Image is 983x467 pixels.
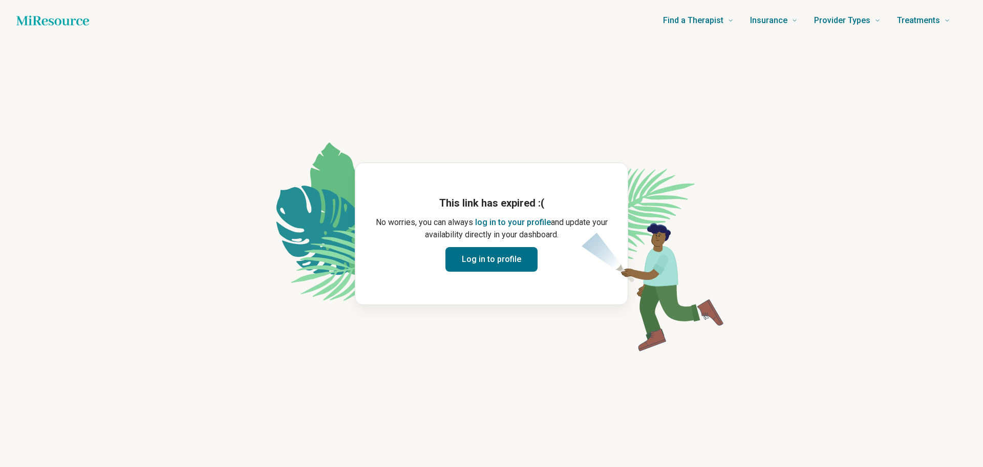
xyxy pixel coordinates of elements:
[750,13,787,28] span: Insurance
[372,216,611,241] p: No worries, you can always and update your availability directly in your dashboard.
[16,10,89,31] a: Home page
[372,196,611,210] h1: This link has expired :(
[445,247,538,272] button: Log in to profile
[475,216,551,229] button: log in to your profile
[897,13,940,28] span: Treatments
[814,13,870,28] span: Provider Types
[663,13,723,28] span: Find a Therapist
